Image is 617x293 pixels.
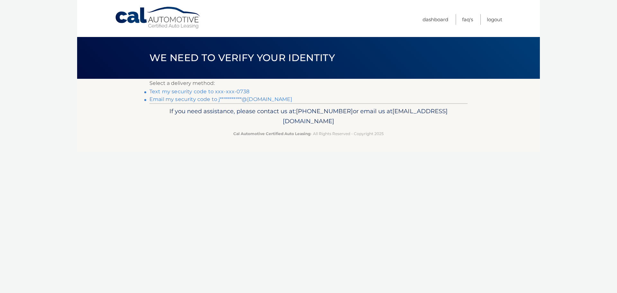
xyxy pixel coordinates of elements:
a: Dashboard [423,14,448,25]
a: Cal Automotive [115,6,201,29]
p: Select a delivery method: [149,79,468,88]
a: FAQ's [462,14,473,25]
a: Text my security code to xxx-xxx-0738 [149,88,249,95]
span: [PHONE_NUMBER] [296,107,353,115]
a: Logout [487,14,502,25]
span: We need to verify your identity [149,52,335,64]
p: - All Rights Reserved - Copyright 2025 [154,130,463,137]
p: If you need assistance, please contact us at: or email us at [154,106,463,127]
strong: Cal Automotive Certified Auto Leasing [233,131,310,136]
